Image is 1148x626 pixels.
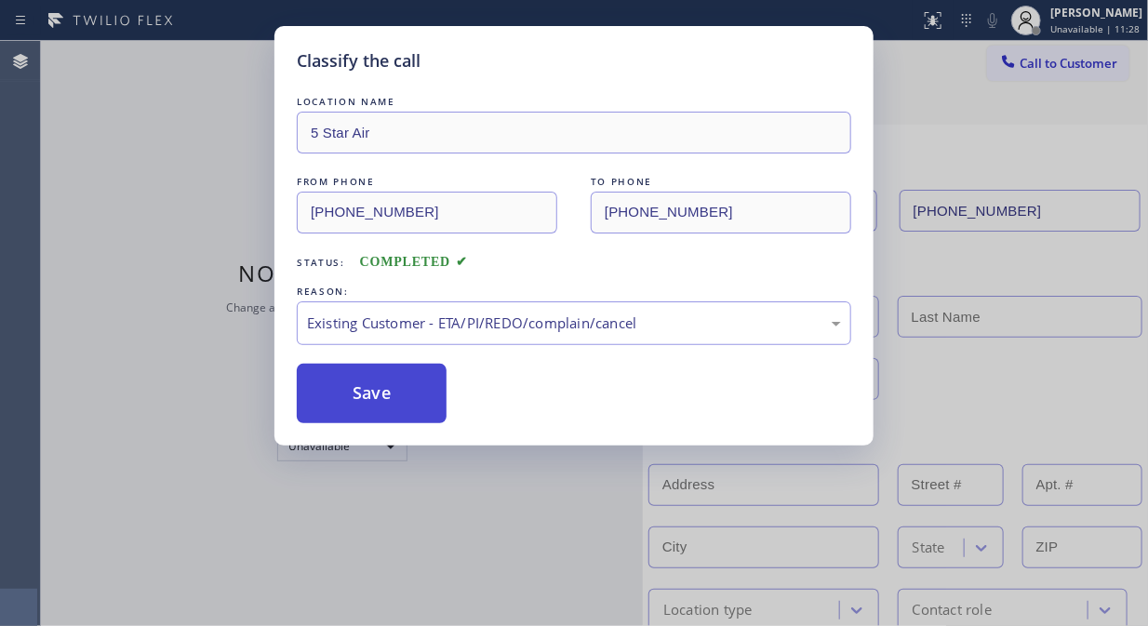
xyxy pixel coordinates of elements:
span: Status: [297,256,345,269]
div: Existing Customer - ETA/PI/REDO/complain/cancel [307,313,841,334]
span: COMPLETED [360,255,468,269]
div: REASON: [297,282,851,301]
button: Save [297,364,447,423]
input: From phone [297,192,557,233]
input: To phone [591,192,851,233]
div: LOCATION NAME [297,92,851,112]
div: FROM PHONE [297,172,557,192]
div: TO PHONE [591,172,851,192]
h5: Classify the call [297,48,420,73]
